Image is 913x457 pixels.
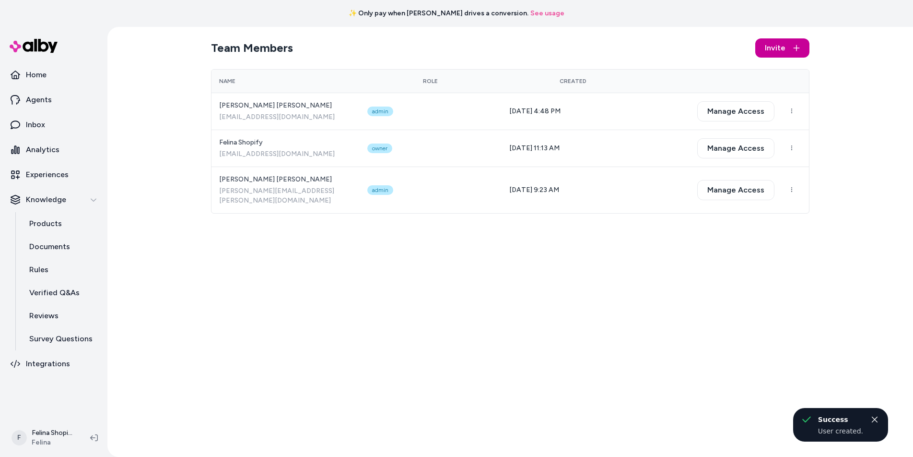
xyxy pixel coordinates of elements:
[765,42,785,54] span: Invite
[509,77,636,85] div: Created
[219,112,352,122] span: [EMAIL_ADDRESS][DOMAIN_NAME]
[367,185,393,195] div: admin
[20,327,104,350] a: Survey Questions
[509,107,561,115] span: [DATE] 4:48 PM
[530,9,564,18] a: See usage
[869,414,880,425] button: Close toast
[4,163,104,186] a: Experiences
[20,212,104,235] a: Products
[4,352,104,375] a: Integrations
[697,180,774,200] button: Manage Access
[12,430,27,445] span: F
[29,218,62,229] p: Products
[219,77,352,85] div: Name
[10,39,58,53] img: alby Logo
[26,69,47,81] p: Home
[349,9,528,18] span: ✨ Only pay when [PERSON_NAME] drives a conversion.
[219,175,352,184] span: [PERSON_NAME] [PERSON_NAME]
[755,38,809,58] button: Invite
[4,63,104,86] a: Home
[219,101,352,110] span: [PERSON_NAME] [PERSON_NAME]
[26,94,52,106] p: Agents
[29,241,70,253] p: Documents
[697,101,774,121] button: Manage Access
[367,107,393,116] div: admin
[367,77,494,85] div: Role
[20,304,104,327] a: Reviews
[219,149,352,159] span: [EMAIL_ADDRESS][DOMAIN_NAME]
[509,186,559,194] span: [DATE] 9:23 AM
[818,426,863,436] div: User created.
[219,186,352,205] span: [PERSON_NAME][EMAIL_ADDRESS][PERSON_NAME][DOMAIN_NAME]
[29,310,59,322] p: Reviews
[20,281,104,304] a: Verified Q&As
[26,194,66,205] p: Knowledge
[26,169,69,180] p: Experiences
[29,287,80,299] p: Verified Q&As
[697,138,774,158] button: Manage Access
[4,138,104,161] a: Analytics
[26,119,45,131] p: Inbox
[509,144,560,152] span: [DATE] 11:13 AM
[32,438,75,447] span: Felina
[20,235,104,258] a: Documents
[818,414,863,425] div: Success
[29,333,93,345] p: Survey Questions
[26,144,59,156] p: Analytics
[29,264,48,276] p: Rules
[6,422,82,453] button: FFelina ShopifyFelina
[32,428,75,438] p: Felina Shopify
[219,138,352,147] span: Felina Shopify
[26,358,70,370] p: Integrations
[20,258,104,281] a: Rules
[4,188,104,211] button: Knowledge
[4,88,104,111] a: Agents
[4,113,104,136] a: Inbox
[367,144,392,153] div: owner
[211,40,293,56] h2: Team Members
